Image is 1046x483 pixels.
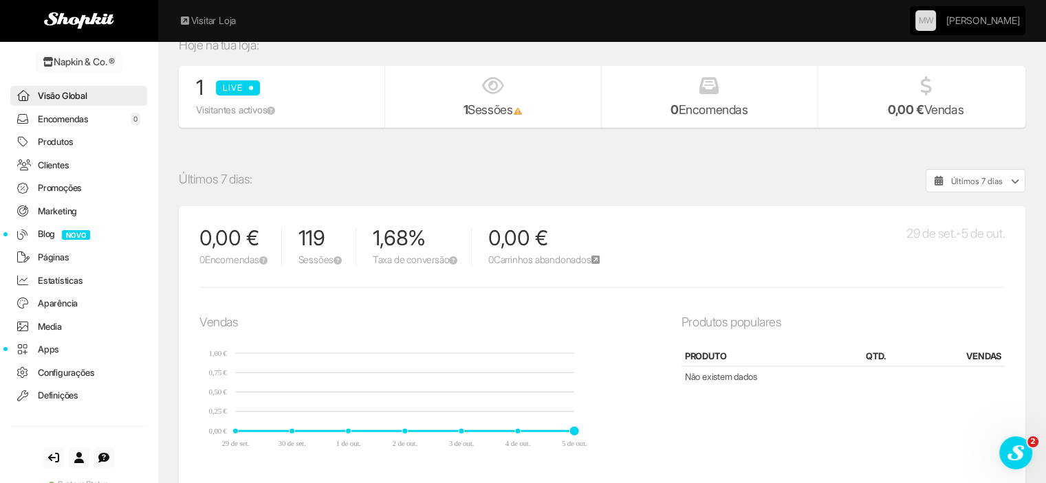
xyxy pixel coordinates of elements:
tspan: 4 de out. [505,439,531,447]
div: Visitantes activos [196,103,374,117]
tspan: 3 de out. [449,439,475,447]
span: 119 [298,225,325,250]
a: MW [915,10,936,31]
a: Media [10,317,147,337]
a: Conta [69,447,89,468]
strong: 1 [463,102,468,117]
tspan: 29 de set. [221,439,249,447]
h4: Vendas [828,103,1023,117]
h4: Encomendas [612,103,807,117]
a: Páginas [10,247,147,267]
h4: Sessões [395,103,590,117]
a: Estatísticas [10,271,147,291]
span: São contabilizadas as encomendas com a data de pagamento no período selecionado. [259,256,268,265]
a: Visão Global [10,86,147,106]
a: Napkin & Co. ® [36,52,122,72]
a: 0Carrinhos abandonados [488,254,599,265]
span: 0,00 € [488,225,548,250]
th: Vendas [889,346,1005,367]
a: Promoções [10,178,147,198]
h2: % [373,227,457,249]
h4: Vendas [199,315,592,329]
tspan: 0,00 € [209,426,228,434]
th: Qtd. [816,346,889,367]
span: Taxa de conversão [373,254,457,265]
span: Encomendas [199,254,268,265]
a: Produtos [10,132,147,152]
tspan: 1,00 € [209,348,228,357]
h4: Últimos 7 dias: [179,172,252,186]
a: Suporte [94,447,114,468]
h4: Hoje na tua loja: [179,38,1025,52]
th: Produto [682,346,816,367]
a: Clientes [10,155,147,175]
button: Últimos 7 dias [926,169,1025,192]
span: Sessões [298,254,341,265]
tspan: 0,25 € [209,407,228,415]
tspan: 5 de out. [562,439,587,447]
span: 5 de out. [961,226,1005,240]
span: NOVO [62,230,90,240]
span: 29 de set. [906,226,956,240]
span: Live [216,80,260,96]
strong: 0 [671,102,679,117]
span: 0 [131,113,140,125]
a: Apps [10,339,147,359]
tspan: 0,50 € [209,387,228,396]
a: Visitar Loja [179,14,236,27]
a: Definições [10,385,147,405]
a: Aparência [10,293,147,313]
tspan: 30 de set. [279,439,306,447]
a: BlogNOVO [10,224,147,244]
span: 0 [488,254,494,265]
span: 1 [196,75,204,100]
span: 2 [1027,436,1038,447]
a: Sair [43,447,64,468]
a: Configurações [10,363,147,383]
tspan: 0,75 € [209,368,228,377]
span: 0 [199,254,205,265]
h4: Produtos populares [682,315,1005,329]
strong: 0,00 € [888,102,924,117]
a: Clica para mais informação [449,256,457,265]
tspan: 1 de out. [336,439,361,447]
a: Clica para mais informação [334,256,342,265]
a: Marketing [10,201,147,221]
a: [PERSON_NAME] [946,7,1019,34]
iframe: Intercom live chat [999,436,1032,469]
span: 1,68 [373,225,408,250]
span: Visitantes nos últimos 30 minutos [267,106,275,115]
i: Com a atualização para o Google Analytics 4, verifica-se um atraso na apresentação dos dados das ... [512,107,523,115]
td: Não existem dados [682,366,1005,387]
span: 0,00 € [199,225,259,250]
a: Encomendas0 [10,109,147,129]
img: Shopkit [44,12,114,29]
h4: - [906,227,1005,240]
tspan: 2 de out. [393,439,418,447]
span: Últimos 7 dias [951,176,1003,186]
